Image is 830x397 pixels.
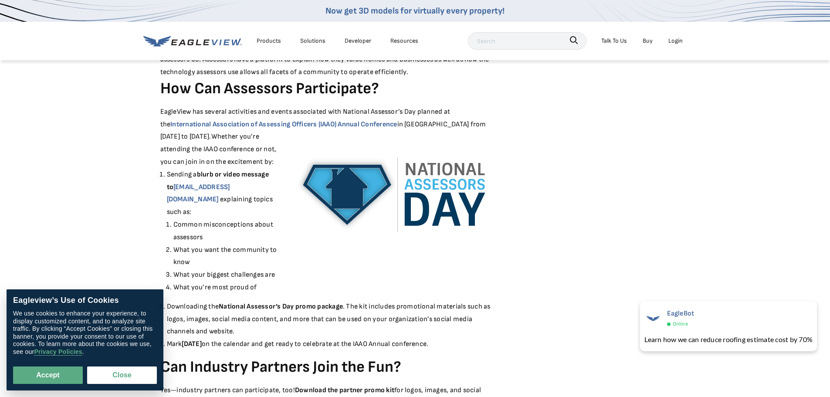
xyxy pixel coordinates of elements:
[173,244,500,269] li: What you want the community to know
[13,310,157,356] div: We use cookies to enhance your experience, to display customized content, and to analyze site tra...
[295,386,394,394] strong: Download the partner promo kit
[173,269,500,282] li: What your biggest challenges are
[643,35,653,46] a: Buy
[170,120,397,129] a: International Association of Assessing Officers (IAAO) Annual Conference
[668,35,683,46] div: Login
[673,319,688,329] span: Online
[257,35,281,46] div: Products
[13,366,83,384] button: Accept
[167,170,269,204] strong: blurb or video message to
[13,296,157,305] div: Eagleview’s Use of Cookies
[34,348,82,356] a: Privacy Policies
[345,35,371,46] a: Developer
[182,340,201,348] strong: [DATE]
[644,334,813,345] div: Learn how we can reduce roofing estimate cost by 70%
[87,366,157,384] button: Close
[167,169,500,294] li: Sending a explaining topics such as:
[390,35,418,46] div: Resources
[300,35,325,46] div: Solutions
[468,32,586,50] input: Search
[173,282,500,294] li: What you’re most proud of
[167,338,500,351] li: Mark on the calendar and get ready to celebrate at the IAAO Annual conference.
[291,131,500,256] img: National Assessor’s Day
[219,302,343,311] strong: National Assessor’s Day promo package
[667,309,694,318] span: EagleBot
[173,219,500,244] li: Common misconceptions about assessors
[167,301,500,338] li: Downloading the . The kit includes promotional materials such as logos, images, social media cont...
[160,79,500,99] h4: How Can Assessors Participate?
[601,35,627,46] div: Talk To Us
[167,183,230,204] a: [EMAIL_ADDRESS][DOMAIN_NAME]
[325,6,505,16] a: Now get 3D models for virtually every property!
[644,309,662,327] img: EagleBot
[160,357,500,378] h4: Can Industry Partners Join the Fun?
